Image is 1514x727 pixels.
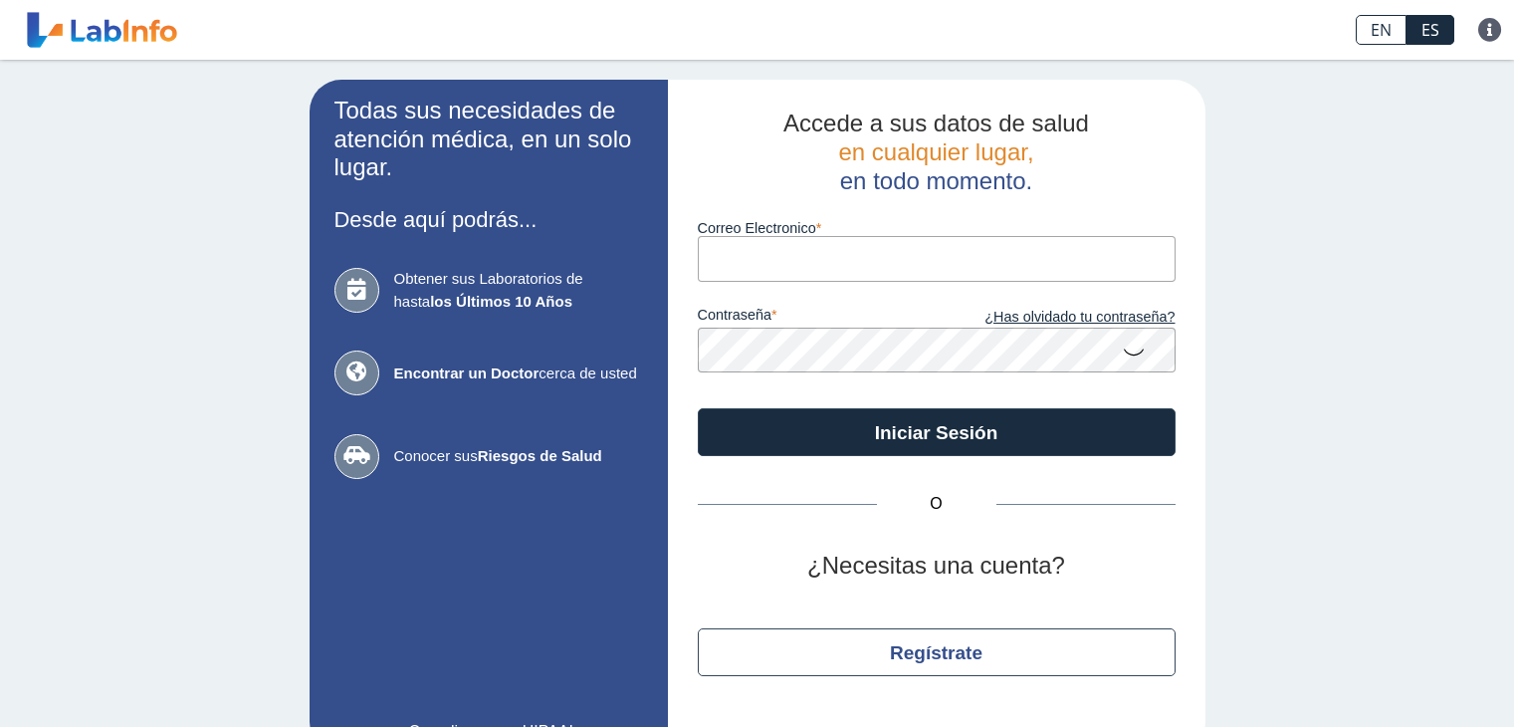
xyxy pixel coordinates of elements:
span: en todo momento. [840,167,1032,194]
b: Riesgos de Salud [478,447,602,464]
button: Iniciar Sesión [698,408,1176,456]
label: Correo Electronico [698,220,1176,236]
a: EN [1356,15,1406,45]
h2: Todas sus necesidades de atención médica, en un solo lugar. [334,97,643,182]
label: contraseña [698,307,937,329]
a: ES [1406,15,1454,45]
span: Conocer sus [394,445,643,468]
button: Regístrate [698,628,1176,676]
a: ¿Has olvidado tu contraseña? [937,307,1176,329]
span: en cualquier lugar, [838,138,1033,165]
b: los Últimos 10 Años [430,293,572,310]
span: cerca de usted [394,363,643,385]
span: Accede a sus datos de salud [783,110,1089,136]
span: Obtener sus Laboratorios de hasta [394,268,643,313]
h2: ¿Necesitas una cuenta? [698,552,1176,581]
span: O [877,492,996,516]
b: Encontrar un Doctor [394,364,540,381]
h3: Desde aquí podrás... [334,207,643,232]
